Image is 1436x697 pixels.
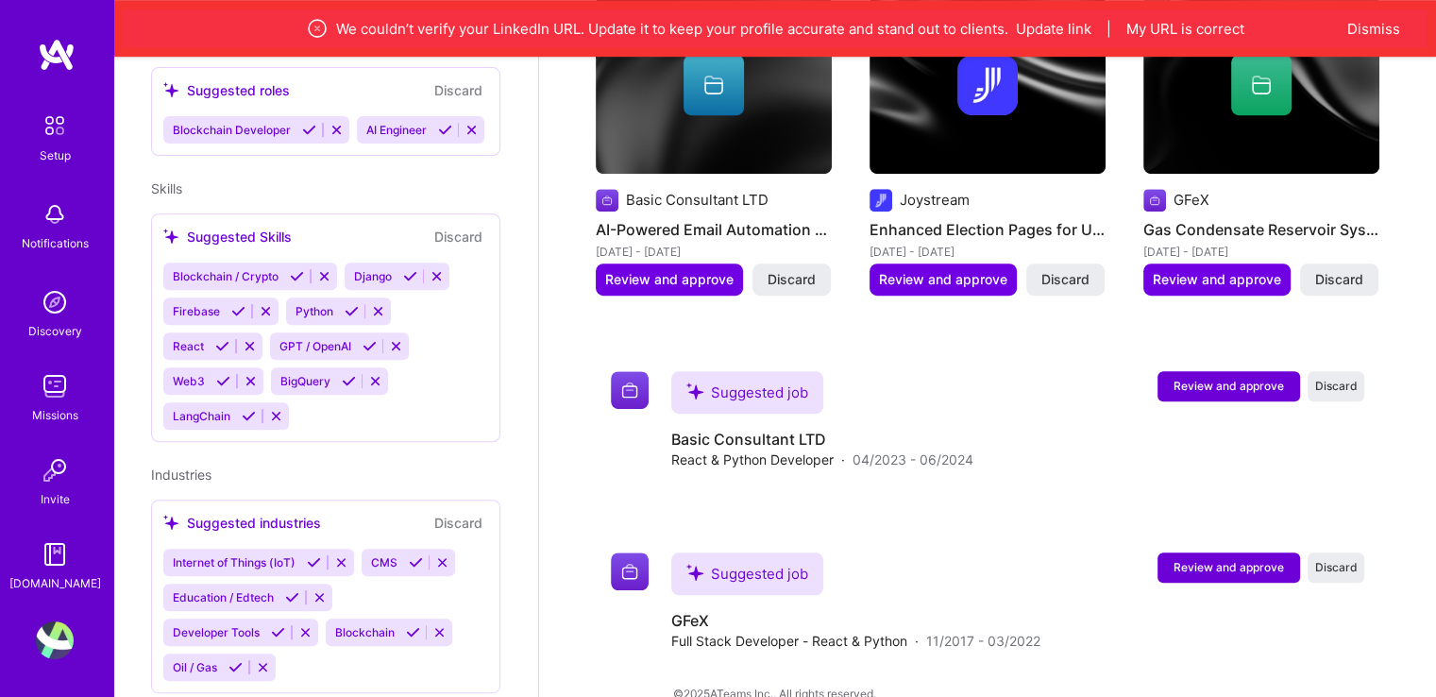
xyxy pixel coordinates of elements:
i: Accept [242,409,256,423]
span: Review and approve [1174,378,1284,394]
span: Skills [151,180,182,196]
div: Discovery [28,321,82,341]
span: Industries [151,467,211,483]
img: Company logo [957,55,1018,115]
i: Reject [313,590,327,604]
i: Accept [215,339,229,353]
span: Review and approve [605,270,734,289]
i: Accept [231,304,245,318]
i: Accept [307,555,321,569]
button: Review and approve [1157,552,1300,583]
div: [DATE] - [DATE] [1143,242,1379,262]
img: teamwork [36,367,74,405]
i: Reject [389,339,403,353]
i: Reject [371,304,385,318]
span: Review and approve [879,270,1007,289]
i: Reject [317,269,331,283]
i: Accept [290,269,304,283]
span: | [1107,19,1111,39]
span: Education / Edtech [173,590,274,604]
button: Review and approve [870,263,1017,296]
i: Accept [409,555,423,569]
span: Discard [768,270,816,289]
span: BigQuery [280,374,330,388]
button: Review and approve [1157,371,1300,401]
button: Review and approve [596,263,743,296]
button: Discard [1308,552,1364,583]
a: User Avatar [31,621,78,659]
span: · [841,450,845,469]
i: Accept [363,339,377,353]
button: Discard [752,263,831,296]
div: [DATE] - [DATE] [596,242,832,262]
div: Suggested roles [163,80,290,100]
i: icon SuggestedTeams [163,229,179,245]
span: LangChain [173,409,230,423]
button: Discard [1300,263,1378,296]
h4: AI-Powered Email Automation System [596,217,832,242]
i: icon SuggestedTeams [686,564,703,581]
button: Discard [1026,263,1105,296]
i: Accept [271,625,285,639]
h4: GFeX [671,610,1040,631]
span: 04/2023 - 06/2024 [853,450,973,469]
span: · [915,631,919,651]
i: Reject [269,409,283,423]
i: Reject [243,339,257,353]
span: Oil / Gas [173,660,217,674]
div: Basic Consultant LTD [626,190,769,210]
span: Blockchain / Crypto [173,269,279,283]
img: setup [35,106,75,145]
img: discovery [36,283,74,321]
img: Company logo [596,189,618,212]
img: User Avatar [36,621,74,659]
span: Python [296,304,333,318]
span: Discard [1041,270,1090,289]
span: Full Stack Developer - React & Python [671,631,907,651]
button: My URL is correct [1126,19,1244,39]
img: Company logo [611,371,649,409]
div: Suggested job [671,371,823,414]
i: Accept [403,269,417,283]
i: Reject [435,555,449,569]
i: Reject [259,304,273,318]
i: Accept [342,374,356,388]
i: Reject [244,374,258,388]
i: Accept [228,660,243,674]
span: React [173,339,204,353]
i: Reject [368,374,382,388]
div: Suggested job [671,552,823,595]
span: Internet of Things (IoT) [173,555,296,569]
img: bell [36,195,74,233]
div: Setup [40,145,71,165]
span: React & Python Developer [671,450,834,469]
button: Dismiss [1347,19,1400,39]
i: Reject [334,555,348,569]
i: Reject [298,625,313,639]
img: logo [38,38,76,72]
button: Discard [1308,371,1364,401]
span: Firebase [173,304,220,318]
span: CMS [371,555,397,569]
div: Suggested Skills [163,227,292,246]
span: GPT / OpenAI [279,339,351,353]
h4: Basic Consultant LTD [671,429,973,450]
img: Invite [36,451,74,489]
span: Django [354,269,392,283]
span: Discard [1315,270,1363,289]
div: [DOMAIN_NAME] [9,573,101,593]
button: Review and approve [1143,263,1291,296]
i: Reject [329,123,344,137]
div: Missions [32,405,78,425]
i: Accept [438,123,452,137]
span: Web3 [173,374,205,388]
div: Invite [41,489,70,509]
img: Company logo [870,189,892,212]
span: Developer Tools [173,625,260,639]
i: Accept [285,590,299,604]
i: icon SuggestedTeams [686,382,703,399]
span: Review and approve [1174,559,1284,575]
div: Notifications [22,233,89,253]
span: 11/2017 - 03/2022 [926,631,1040,651]
button: Update link [1016,19,1091,39]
